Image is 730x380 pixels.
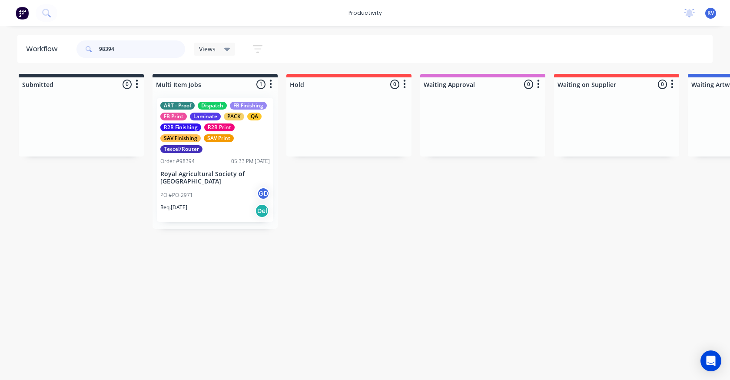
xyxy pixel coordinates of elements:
[160,113,187,120] div: FB Print
[198,102,227,110] div: Dispatch
[204,134,234,142] div: SAV Print
[700,350,721,371] div: Open Intercom Messenger
[157,98,273,222] div: ART - ProofDispatchFB FinishingFB PrintLaminatePACKQAR2R FinishingR2R PrintSAV FinishingSAV Print...
[224,113,244,120] div: PACK
[16,7,29,20] img: Factory
[247,113,262,120] div: QA
[199,44,216,53] span: Views
[26,44,62,54] div: Workflow
[160,203,187,211] p: Req. [DATE]
[255,204,269,218] div: Del
[160,157,195,165] div: Order #98394
[99,40,185,58] input: Search for orders...
[190,113,221,120] div: Laminate
[160,170,270,185] p: Royal Agricultural Society of [GEOGRAPHIC_DATA]
[160,123,201,131] div: R2R Finishing
[204,123,235,131] div: R2R Print
[257,187,270,200] div: GD
[160,102,195,110] div: ART - Proof
[230,102,267,110] div: FB Finishing
[160,191,193,199] p: PO #PO-2971
[344,7,386,20] div: productivity
[707,9,714,17] span: RV
[231,157,270,165] div: 05:33 PM [DATE]
[160,145,202,153] div: Texcel/Router
[160,134,201,142] div: SAV Finishing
